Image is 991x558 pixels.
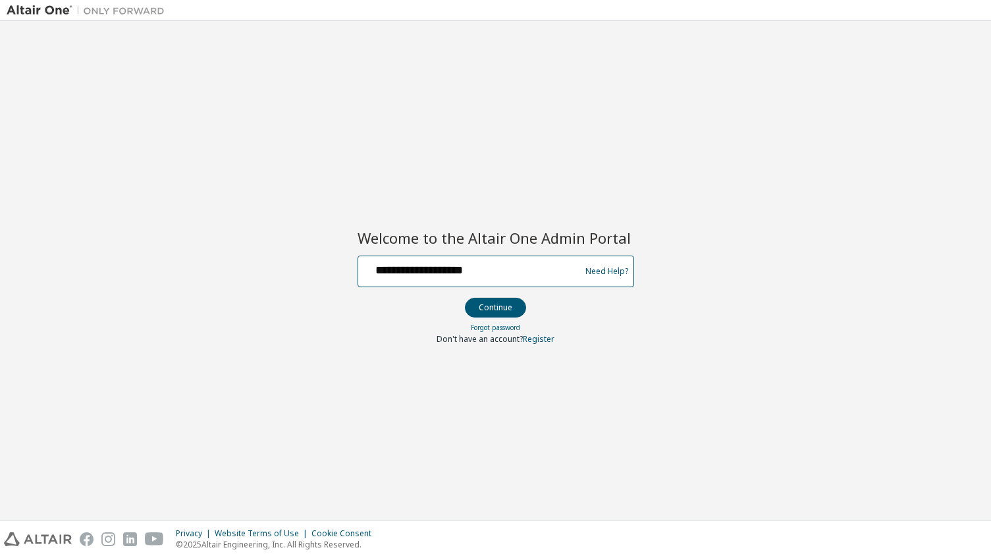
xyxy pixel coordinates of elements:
[123,532,137,546] img: linkedin.svg
[101,532,115,546] img: instagram.svg
[176,539,379,550] p: © 2025 Altair Engineering, Inc. All Rights Reserved.
[465,298,526,318] button: Continue
[215,528,311,539] div: Website Terms of Use
[358,229,634,247] h2: Welcome to the Altair One Admin Portal
[311,528,379,539] div: Cookie Consent
[7,4,171,17] img: Altair One
[523,333,554,345] a: Register
[145,532,164,546] img: youtube.svg
[4,532,72,546] img: altair_logo.svg
[471,323,520,332] a: Forgot password
[176,528,215,539] div: Privacy
[80,532,94,546] img: facebook.svg
[437,333,523,345] span: Don't have an account?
